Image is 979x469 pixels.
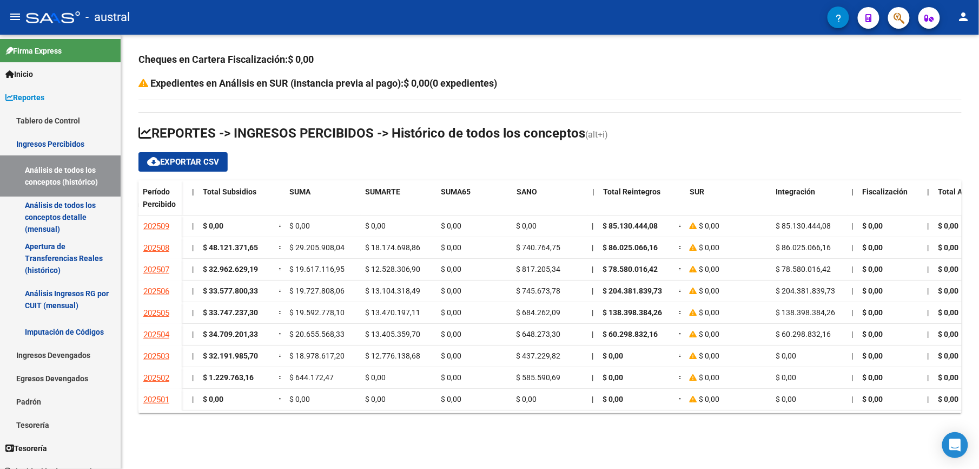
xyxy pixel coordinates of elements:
span: $ 0,00 [699,373,720,382]
strong: Cheques en Cartera Fiscalización: [138,54,314,65]
mat-icon: person [957,10,970,23]
span: $ 0,00 [603,351,624,360]
span: (alt+i) [585,129,608,140]
span: = [679,373,683,382]
span: | [928,286,929,295]
span: SUMARTE [365,187,400,196]
span: $ 0,00 [441,373,461,382]
span: | [192,330,194,338]
span: = [279,373,283,382]
datatable-header-cell: Total Subsidios [199,180,274,226]
span: | [928,351,929,360]
span: | [852,395,854,403]
span: = [279,395,283,403]
span: $ 0,00 [938,265,959,273]
span: $ 0,00 [863,222,883,230]
span: 202504 [143,330,169,340]
span: $ 0,00 [365,222,386,230]
datatable-header-cell: SUMA65 [436,180,512,226]
span: $ 0,00 [938,222,959,230]
span: $ 0,00 [863,395,883,403]
span: $ 0,00 [517,395,537,403]
span: $ 33.747.237,30 [203,308,258,317]
span: $ 817.205,34 [517,265,561,273]
span: | [592,243,594,252]
span: | [592,308,594,317]
div: $ 0,00(0 expedientes) [404,76,498,91]
span: 202506 [143,286,169,296]
span: $ 18.978.617,20 [289,351,345,360]
span: | [928,330,929,338]
span: $ 585.590,69 [517,373,561,382]
span: $ 48.121.371,65 [203,243,258,252]
span: $ 0,00 [441,265,461,273]
span: | [592,351,594,360]
span: $ 60.298.832,16 [603,330,658,338]
span: | [192,265,194,273]
span: $ 32.962.629,19 [203,265,258,273]
span: | [192,243,194,252]
span: $ 138.398.384,26 [776,308,836,317]
span: $ 19.727.808,06 [289,286,345,295]
span: $ 0,00 [938,351,959,360]
span: 202508 [143,243,169,253]
span: | [852,265,854,273]
span: $ 0,00 [776,351,797,360]
span: | [192,351,194,360]
span: | [928,265,929,273]
span: $ 0,00 [938,286,959,295]
span: = [679,265,683,273]
span: $ 644.172,47 [289,373,334,382]
span: SANO [517,187,537,196]
span: 202503 [143,351,169,361]
span: | [852,308,854,317]
span: = [679,308,683,317]
mat-icon: menu [9,10,22,23]
span: $ 85.130.444,08 [603,222,658,230]
span: Integración [776,187,816,196]
span: Exportar CSV [147,157,219,167]
span: Total Subsidios [203,187,256,196]
span: $ 19.617.116,95 [289,265,345,273]
span: $ 437.229,82 [517,351,561,360]
span: $ 0,00 [699,351,720,360]
span: $ 684.262,09 [517,308,561,317]
span: | [592,222,594,230]
datatable-header-cell: SUMARTE [361,180,436,226]
span: SUMA65 [441,187,471,196]
span: | [852,187,854,196]
span: | [852,222,854,230]
span: $ 86.025.066,16 [776,243,831,252]
span: = [279,308,283,317]
span: $ 20.655.568,33 [289,330,345,338]
span: 202509 [143,222,169,231]
span: = [679,351,683,360]
span: $ 19.592.778,10 [289,308,345,317]
span: $ 648.273,30 [517,330,561,338]
span: $ 0,00 [863,373,883,382]
span: | [852,373,854,382]
span: $ 0,00 [938,308,959,317]
span: = [679,286,683,295]
span: | [928,222,929,230]
span: $ 0,00 [441,222,461,230]
span: $ 0,00 [938,330,959,338]
span: | [852,330,854,338]
span: $ 13.470.197,11 [365,308,420,317]
span: | [852,243,854,252]
span: 202507 [143,265,169,275]
span: $ 0,00 [365,373,386,382]
span: $ 32.191.985,70 [203,351,258,360]
strong: Expedientes en Análisis en SUR (instancia previa al pago): [151,77,498,89]
datatable-header-cell: Período Percibido [138,180,182,226]
span: $ 0,00 [699,330,720,338]
span: | [852,286,854,295]
span: - austral [85,5,130,29]
span: $ 0,00 [863,330,883,338]
span: $ 740.764,75 [517,243,561,252]
span: | [592,395,594,403]
span: | [192,222,194,230]
span: $ 78.580.016,42 [603,265,658,273]
span: Total Reintegros [603,187,660,196]
span: Total Anses [938,187,979,196]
